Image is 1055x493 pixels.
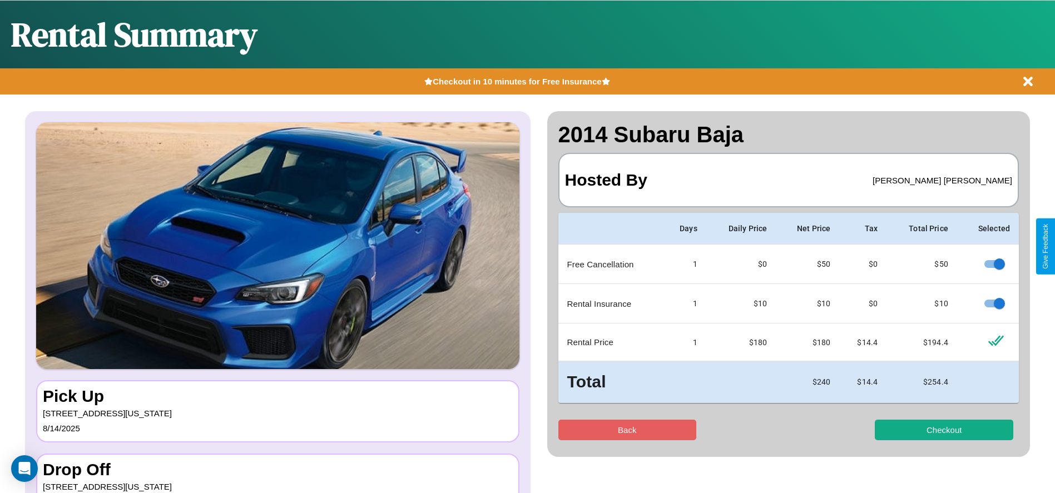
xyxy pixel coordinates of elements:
[706,213,776,245] th: Daily Price
[43,387,513,406] h3: Pick Up
[886,245,957,284] td: $ 50
[1042,224,1049,269] div: Give Feedback
[433,77,601,86] b: Checkout in 10 minutes for Free Insurance
[776,213,839,245] th: Net Price
[567,296,654,311] p: Rental Insurance
[43,460,513,479] h3: Drop Off
[565,160,647,201] h3: Hosted By
[886,361,957,403] td: $ 254.4
[43,421,513,436] p: 8 / 14 / 2025
[875,420,1013,440] button: Checkout
[886,213,957,245] th: Total Price
[886,284,957,323] td: $ 10
[776,361,839,403] td: $ 240
[706,323,776,361] td: $ 180
[662,323,706,361] td: 1
[706,245,776,284] td: $0
[558,213,1019,403] table: simple table
[776,245,839,284] td: $ 50
[567,257,654,272] p: Free Cancellation
[662,213,706,245] th: Days
[776,284,839,323] td: $ 10
[662,245,706,284] td: 1
[43,406,513,421] p: [STREET_ADDRESS][US_STATE]
[11,455,38,482] div: Open Intercom Messenger
[839,213,886,245] th: Tax
[839,284,886,323] td: $0
[873,173,1012,188] p: [PERSON_NAME] [PERSON_NAME]
[558,122,1019,147] h2: 2014 Subaru Baja
[957,213,1019,245] th: Selected
[839,245,886,284] td: $0
[776,323,839,361] td: $ 180
[567,335,654,350] p: Rental Price
[662,284,706,323] td: 1
[567,370,654,394] h3: Total
[11,12,257,57] h1: Rental Summary
[706,284,776,323] td: $10
[839,361,886,403] td: $ 14.4
[558,420,697,440] button: Back
[839,323,886,361] td: $ 14.4
[886,323,957,361] td: $ 194.4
